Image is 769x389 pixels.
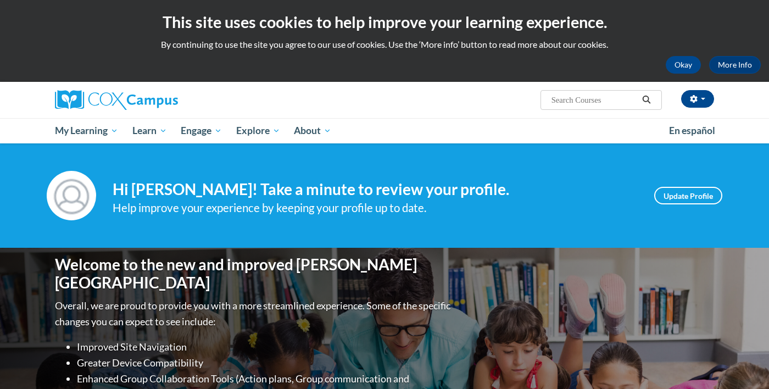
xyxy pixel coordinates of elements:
[709,56,761,74] a: More Info
[8,11,761,33] h2: This site uses cookies to help improve your learning experience.
[47,171,96,220] img: Profile Image
[8,38,761,51] p: By continuing to use the site you agree to our use of cookies. Use the ‘More info’ button to read...
[638,93,655,107] button: Search
[55,124,118,137] span: My Learning
[236,124,280,137] span: Explore
[550,93,638,107] input: Search Courses
[38,118,731,143] div: Main menu
[666,56,701,74] button: Okay
[113,199,638,217] div: Help improve your experience by keeping your profile up to date.
[174,118,229,143] a: Engage
[294,124,331,137] span: About
[287,118,339,143] a: About
[681,90,714,108] button: Account Settings
[55,90,178,110] img: Cox Campus
[669,125,715,136] span: En español
[113,180,638,199] h4: Hi [PERSON_NAME]! Take a minute to review your profile.
[229,118,287,143] a: Explore
[77,339,453,355] li: Improved Site Navigation
[48,118,125,143] a: My Learning
[55,255,453,292] h1: Welcome to the new and improved [PERSON_NAME][GEOGRAPHIC_DATA]
[662,119,722,142] a: En español
[132,124,167,137] span: Learn
[654,187,722,204] a: Update Profile
[55,90,264,110] a: Cox Campus
[125,118,174,143] a: Learn
[725,345,760,380] iframe: Button to launch messaging window
[77,355,453,371] li: Greater Device Compatibility
[55,298,453,330] p: Overall, we are proud to provide you with a more streamlined experience. Some of the specific cha...
[181,124,222,137] span: Engage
